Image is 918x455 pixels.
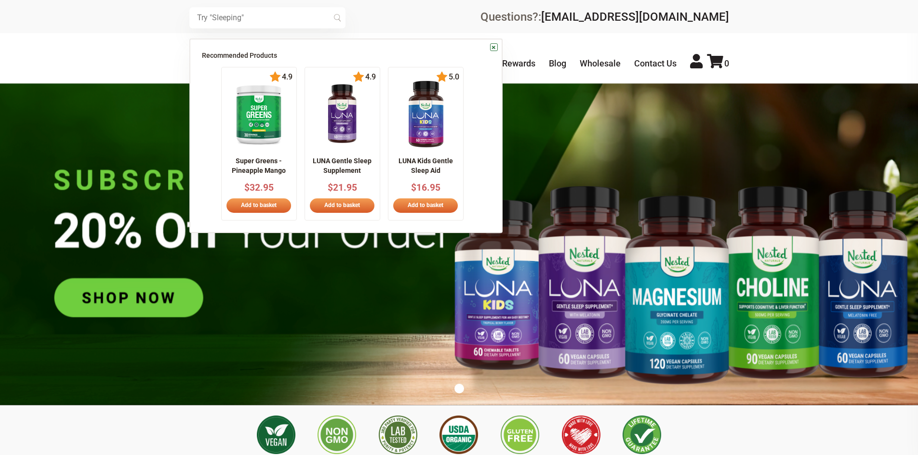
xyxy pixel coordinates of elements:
[472,58,535,68] a: Nested Rewards
[310,198,374,213] a: Add to basket
[549,58,566,68] a: Blog
[318,416,356,454] img: Non GMO
[226,198,291,213] a: Add to basket
[269,71,281,83] img: star.svg
[379,416,417,454] img: 3rd Party Lab Tested
[562,416,600,454] img: Made with Love
[281,73,293,81] span: 4.9
[392,80,460,148] img: 1_edfe67ed-9f0f-4eb3-a1ff-0a9febdc2b11_x140.png
[353,71,364,83] img: star.svg
[580,58,621,68] a: Wholesale
[393,198,458,213] a: Add to basket
[541,10,729,24] a: [EMAIL_ADDRESS][DOMAIN_NAME]
[202,52,277,59] span: Recommended Products
[436,71,448,83] img: star.svg
[439,416,478,454] img: USDA Organic
[328,182,357,193] span: $21.95
[454,384,464,393] button: 1 of 1
[623,416,661,454] img: Lifetime Guarantee
[364,73,376,81] span: 4.9
[244,182,274,193] span: $32.95
[257,416,295,454] img: Vegan
[229,80,288,148] img: imgpsh_fullsize_anim_-_2025-02-26T222351.371_x140.png
[707,58,729,68] a: 0
[448,73,459,81] span: 5.0
[473,139,483,148] button: Next
[309,156,376,175] p: LUNA Gentle Sleep Supplement
[501,416,539,454] img: Gluten Free
[724,58,729,68] span: 0
[480,11,729,23] div: Questions?:
[316,80,368,148] img: NN_LUNA_US_60_front_1_x140.png
[226,156,293,175] p: Super Greens - Pineapple Mango
[490,43,498,51] a: ×
[411,182,440,193] span: $16.95
[189,7,346,28] input: Try "Sleeping"
[200,139,209,148] button: Previous
[634,58,677,68] a: Contact Us
[392,156,459,175] p: LUNA Kids Gentle Sleep Aid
